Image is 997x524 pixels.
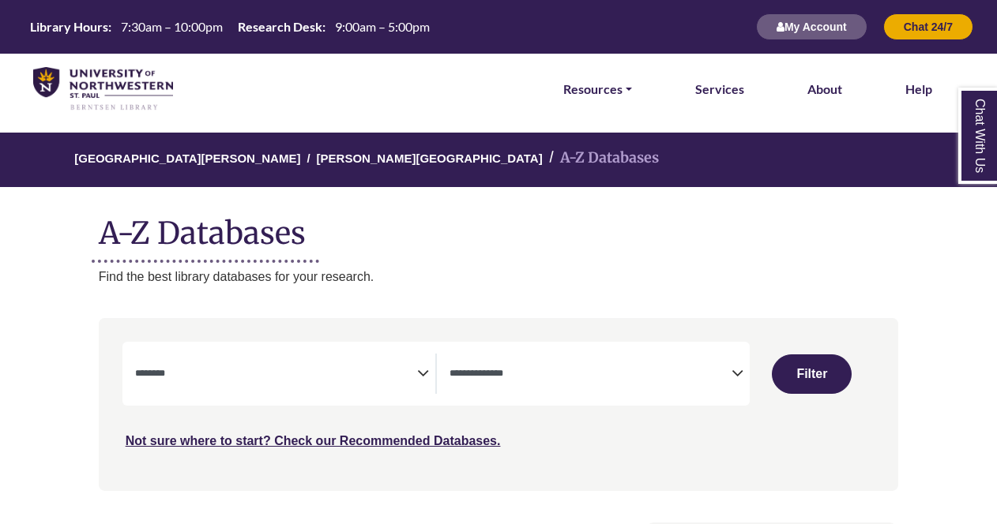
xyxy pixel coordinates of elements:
a: Services [695,79,744,99]
button: My Account [756,13,867,40]
h1: A-Z Databases [99,203,899,251]
th: Library Hours: [24,18,112,35]
a: Chat 24/7 [883,20,973,33]
button: Submit for Search Results [772,354,852,394]
textarea: Search [135,369,417,381]
a: About [807,79,842,99]
span: 7:30am – 10:00pm [121,19,223,34]
table: Hours Today [24,18,436,33]
textarea: Search [450,369,732,381]
span: 9:00am – 5:00pm [335,19,430,34]
a: Resources [563,79,632,99]
a: Not sure where to start? Check our Recommended Databases. [126,434,501,447]
button: Chat 24/7 [883,13,973,40]
a: Hours Today [24,18,436,36]
nav: breadcrumb [99,133,899,187]
p: Find the best library databases for your research. [99,267,899,287]
li: A-Z Databases [543,147,659,170]
a: My Account [756,20,867,33]
nav: Search filters [99,318,899,490]
a: [GEOGRAPHIC_DATA][PERSON_NAME] [74,149,300,165]
a: Help [905,79,932,99]
img: library_home [33,67,173,111]
a: [PERSON_NAME][GEOGRAPHIC_DATA] [317,149,543,165]
th: Research Desk: [231,18,326,35]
